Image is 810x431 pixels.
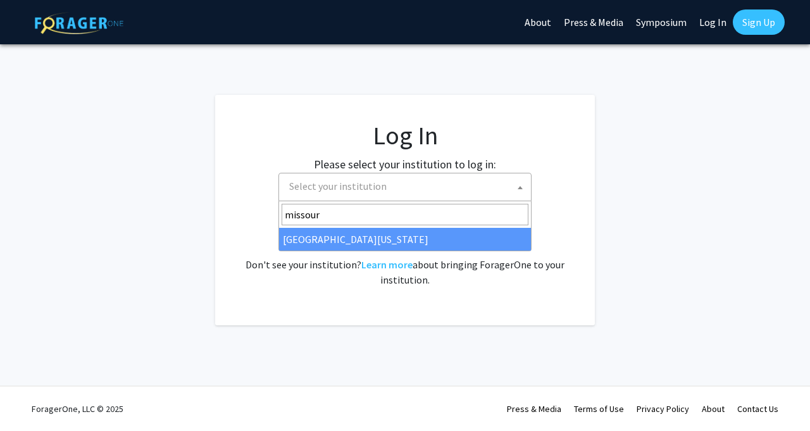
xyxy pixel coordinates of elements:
span: Select your institution [289,180,387,192]
a: About [702,403,725,415]
a: Privacy Policy [637,403,689,415]
a: Terms of Use [574,403,624,415]
h1: Log In [240,120,570,151]
span: Select your institution [284,173,531,199]
a: Contact Us [737,403,778,415]
li: [GEOGRAPHIC_DATA][US_STATE] [279,228,531,251]
input: Search [282,204,528,225]
iframe: Chat [9,374,54,422]
a: Press & Media [507,403,561,415]
a: Learn more about bringing ForagerOne to your institution [361,258,413,271]
div: ForagerOne, LLC © 2025 [32,387,123,431]
img: ForagerOne Logo [35,12,123,34]
span: Select your institution [278,173,532,201]
label: Please select your institution to log in: [314,156,496,173]
a: Sign Up [733,9,785,35]
div: No account? . Don't see your institution? about bringing ForagerOne to your institution. [240,227,570,287]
